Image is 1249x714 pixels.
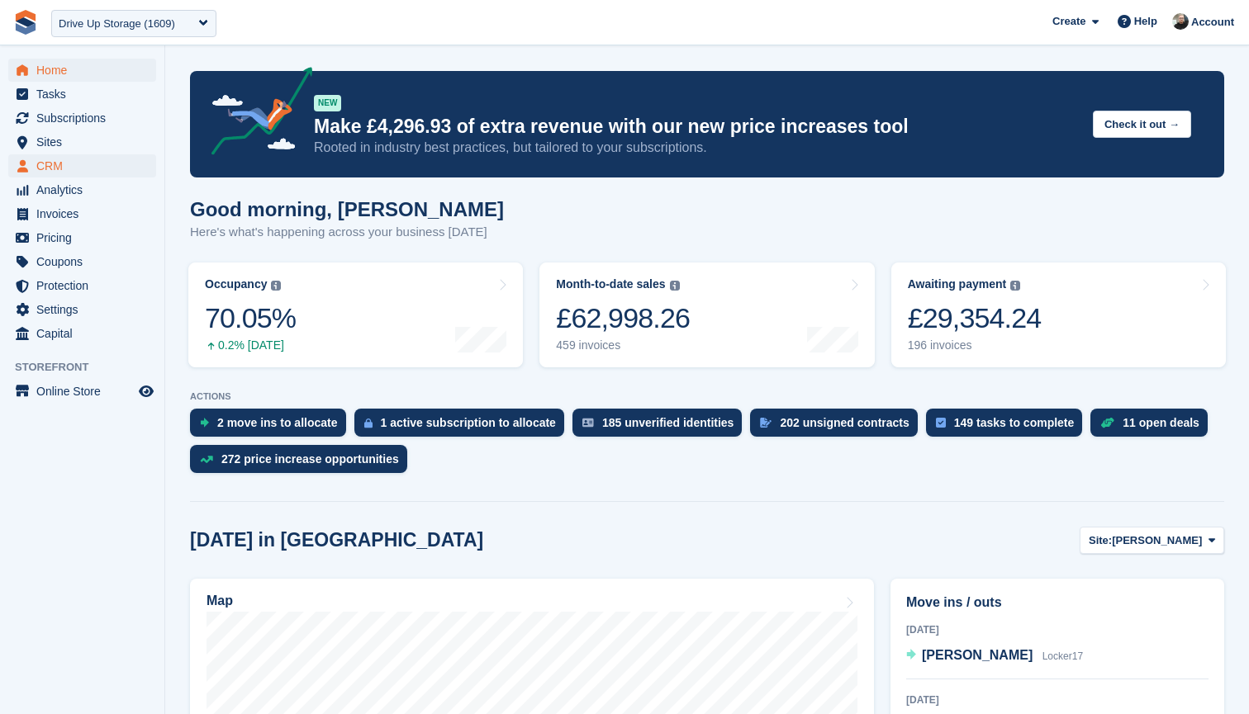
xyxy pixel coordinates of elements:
[906,693,1209,707] div: [DATE]
[539,262,874,367] a: Month-to-date sales £62,998.26 459 invoices
[207,593,233,608] h2: Map
[381,416,556,429] div: 1 active subscription to allocate
[1089,532,1112,549] span: Site:
[1123,416,1199,429] div: 11 open deals
[188,262,523,367] a: Occupancy 70.05% 0.2% [DATE]
[750,409,925,445] a: 202 unsigned contracts
[217,416,338,429] div: 2 move ins to allocate
[780,416,909,429] div: 202 unsigned contracts
[36,59,135,82] span: Home
[36,274,135,297] span: Protection
[8,322,156,345] a: menu
[205,301,296,335] div: 70.05%
[36,154,135,177] span: CRM
[1052,13,1085,30] span: Create
[8,202,156,225] a: menu
[36,298,135,321] span: Settings
[8,154,156,177] a: menu
[891,262,1226,367] a: Awaiting payment £29,354.24 196 invoices
[906,622,1209,637] div: [DATE]
[1112,532,1202,549] span: [PERSON_NAME]
[221,452,399,466] div: 272 price increase opportunities
[200,418,209,428] img: move_ins_to_allocate_icon-fdf77a2bb77ea45bf5b3d319d69a93e2d87916cf1d5bf7949dd705db3b84f3ca.svg
[572,409,751,445] a: 185 unverified identities
[36,178,135,201] span: Analytics
[1042,650,1083,662] span: Locker17
[36,83,135,106] span: Tasks
[1134,13,1157,30] span: Help
[190,198,504,220] h1: Good morning, [PERSON_NAME]
[906,593,1209,612] h2: Move ins / outs
[8,380,156,403] a: menu
[922,648,1033,662] span: [PERSON_NAME]
[556,301,690,335] div: £62,998.26
[13,10,38,35] img: stora-icon-8386f47178a22dfd0bd8f6a31ec36ba5ce8667c1dd55bd0f319d3a0aa187defe.svg
[602,416,734,429] div: 185 unverified identities
[8,130,156,154] a: menu
[36,250,135,273] span: Coupons
[36,226,135,249] span: Pricing
[954,416,1075,429] div: 149 tasks to complete
[314,95,341,111] div: NEW
[926,409,1091,445] a: 149 tasks to complete
[36,106,135,130] span: Subscriptions
[354,409,572,445] a: 1 active subscription to allocate
[1100,417,1114,428] img: deal-1b604bf984904fb50ccaf53a9ad4b4a5d6e5aea283cecdc64d6e3604feb123c2.svg
[936,418,946,428] img: task-75834270c22a3079a89374b754ae025e5fb1db73e45f91037f5363f120a921f8.svg
[1010,281,1020,291] img: icon-info-grey-7440780725fd019a000dd9b08b2336e03edf1995a4989e88bcd33f0948082b44.svg
[556,277,665,291] div: Month-to-date sales
[908,338,1042,352] div: 196 invoices
[8,250,156,273] a: menu
[670,281,680,291] img: icon-info-grey-7440780725fd019a000dd9b08b2336e03edf1995a4989e88bcd33f0948082b44.svg
[8,274,156,297] a: menu
[36,322,135,345] span: Capital
[1090,409,1216,445] a: 11 open deals
[36,380,135,403] span: Online Store
[190,445,416,481] a: 272 price increase opportunities
[760,418,772,428] img: contract_signature_icon-13c848040528278c33f63329250d36e43548de30e8caae1d1a13099fd9432cc5.svg
[197,67,313,161] img: price-adjustments-announcement-icon-8257ccfd72463d97f412b2fc003d46551f7dbcb40ab6d574587a9cd5c0d94...
[1172,13,1189,30] img: Tom Huddleston
[205,338,296,352] div: 0.2% [DATE]
[8,106,156,130] a: menu
[271,281,281,291] img: icon-info-grey-7440780725fd019a000dd9b08b2336e03edf1995a4989e88bcd33f0948082b44.svg
[190,529,483,551] h2: [DATE] in [GEOGRAPHIC_DATA]
[36,202,135,225] span: Invoices
[314,139,1080,157] p: Rooted in industry best practices, but tailored to your subscriptions.
[190,391,1224,402] p: ACTIONS
[364,418,373,428] img: active_subscription_to_allocate_icon-d502201f5373d7db506a760aba3b589e785aa758c864c3986d89f69b8ff3...
[190,223,504,242] p: Here's what's happening across your business [DATE]
[8,226,156,249] a: menu
[1191,14,1234,31] span: Account
[200,456,213,463] img: price_increase_opportunities-93ffe204e8149a01c8c9dc8f82e8f89637d9d84a8eef4429ea346261dce0b2c0.svg
[556,338,690,352] div: 459 invoices
[8,178,156,201] a: menu
[15,359,164,376] span: Storefront
[908,277,1007,291] div: Awaiting payment
[582,418,594,428] img: verify_identity-adf6edd0f0f0b5bbfe63781bf79b02c33cf7c696d77639b501bdc392416b5a36.svg
[314,115,1080,139] p: Make £4,296.93 of extra revenue with our new price increases tool
[8,83,156,106] a: menu
[59,16,175,32] div: Drive Up Storage (1609)
[8,59,156,82] a: menu
[906,645,1083,667] a: [PERSON_NAME] Locker17
[1080,527,1224,554] button: Site: [PERSON_NAME]
[205,277,267,291] div: Occupancy
[8,298,156,321] a: menu
[908,301,1042,335] div: £29,354.24
[136,381,156,401] a: Preview store
[36,130,135,154] span: Sites
[190,409,354,445] a: 2 move ins to allocate
[1093,111,1191,138] button: Check it out →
